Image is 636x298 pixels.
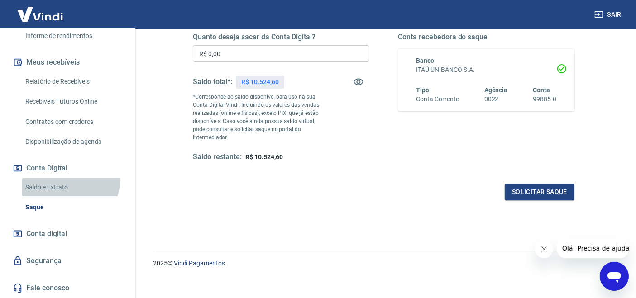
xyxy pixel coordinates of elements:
a: Contratos com credores [22,113,124,131]
h5: Quanto deseja sacar da Conta Digital? [193,33,369,42]
span: Tipo [416,86,430,94]
h6: 99885-0 [533,95,556,104]
span: Conta [533,86,550,94]
h5: Saldo total*: [193,77,232,86]
p: R$ 10.524,60 [241,77,278,87]
button: Solicitar saque [505,184,574,200]
button: Conta Digital [11,158,124,178]
p: 2025 © [153,259,614,268]
a: Fale conosco [11,278,124,298]
span: Conta digital [26,227,67,240]
button: Meus recebíveis [11,52,124,72]
h6: ITAÚ UNIBANCO S.A. [416,65,557,75]
button: Sair [593,6,625,23]
a: Disponibilização de agenda [22,132,124,151]
img: Vindi [11,0,70,28]
a: Segurança [11,251,124,271]
iframe: Botão para abrir a janela de mensagens [600,262,629,291]
a: Recebíveis Futuros Online [22,92,124,111]
h5: Saldo restante: [193,152,242,162]
a: Saque [22,198,124,217]
span: Olá! Precisa de ajuda? [5,6,76,14]
iframe: Fechar mensagem [535,240,553,258]
h6: 0022 [484,95,508,104]
span: Agência [484,86,508,94]
a: Informe de rendimentos [22,27,124,45]
a: Saldo e Extrato [22,178,124,197]
h5: Conta recebedora do saque [398,33,575,42]
p: *Corresponde ao saldo disponível para uso na sua Conta Digital Vindi. Incluindo os valores das ve... [193,93,325,142]
h6: Conta Corrente [416,95,459,104]
span: R$ 10.524,60 [245,153,282,161]
a: Vindi Pagamentos [174,260,225,267]
span: Banco [416,57,435,64]
iframe: Mensagem da empresa [557,238,629,258]
a: Relatório de Recebíveis [22,72,124,91]
a: Conta digital [11,224,124,244]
